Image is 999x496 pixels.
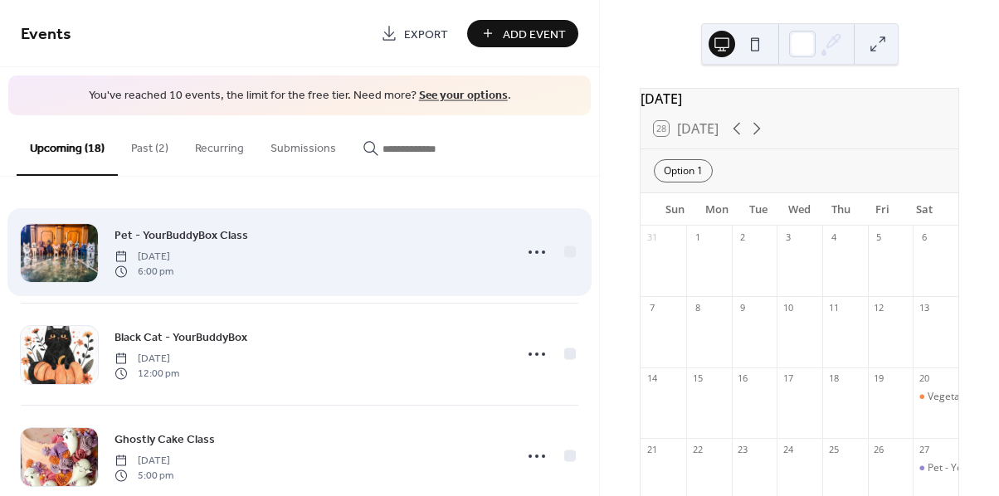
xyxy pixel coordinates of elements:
span: 12:00 pm [115,367,179,382]
a: Export [368,20,461,47]
div: 11 [827,301,840,314]
span: 6:00 pm [115,265,173,280]
div: Pet - YourBuddyBox Class [913,461,958,475]
div: 14 [646,372,658,385]
a: Pet - YourBuddyBox Class [115,226,248,245]
div: Wed [779,193,821,226]
span: [DATE] [115,453,173,468]
div: 31 [646,231,658,243]
div: Fri [862,193,904,226]
div: Sun [654,193,695,226]
div: 7 [646,301,658,314]
div: 5 [873,231,885,243]
div: Mon [695,193,737,226]
span: Ghostly Cake Class [115,430,215,448]
div: [DATE] [641,89,958,109]
div: 17 [782,372,794,385]
button: Recurring [182,115,257,174]
div: 3 [782,231,794,243]
div: 24 [782,443,794,455]
div: Tue [738,193,779,226]
div: 23 [737,443,749,455]
div: 21 [646,443,658,455]
button: Past (2) [118,115,182,174]
div: 27 [918,443,930,455]
span: 5:00 pm [115,469,173,484]
div: 8 [691,301,704,314]
div: 6 [918,231,930,243]
div: 4 [827,231,840,243]
div: 19 [873,372,885,385]
div: 15 [691,372,704,385]
span: Black Cat - YourBuddyBox [115,328,247,346]
div: 9 [737,301,749,314]
span: Events [21,18,71,51]
div: 16 [737,372,749,385]
div: 1 [691,231,704,243]
span: [DATE] [115,249,173,264]
div: 20 [918,372,930,385]
div: 12 [873,301,885,314]
div: 10 [782,301,794,314]
div: 18 [827,372,840,385]
button: Submissions [257,115,349,174]
a: See your options [419,85,508,107]
div: 13 [918,301,930,314]
span: [DATE] [115,351,179,366]
div: Vegetable Garden Patch Cake Class [913,390,958,404]
div: 26 [873,443,885,455]
button: Upcoming (18) [17,115,118,176]
div: 22 [691,443,704,455]
span: Export [404,26,448,43]
div: 25 [827,443,840,455]
span: You've reached 10 events, the limit for the free tier. Need more? . [25,88,574,105]
div: Option 1 [654,159,713,182]
a: Black Cat - YourBuddyBox [115,328,247,347]
a: Ghostly Cake Class [115,430,215,449]
div: 2 [737,231,749,243]
div: Thu [821,193,862,226]
div: Sat [904,193,945,226]
span: Pet - YourBuddyBox Class [115,226,248,244]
